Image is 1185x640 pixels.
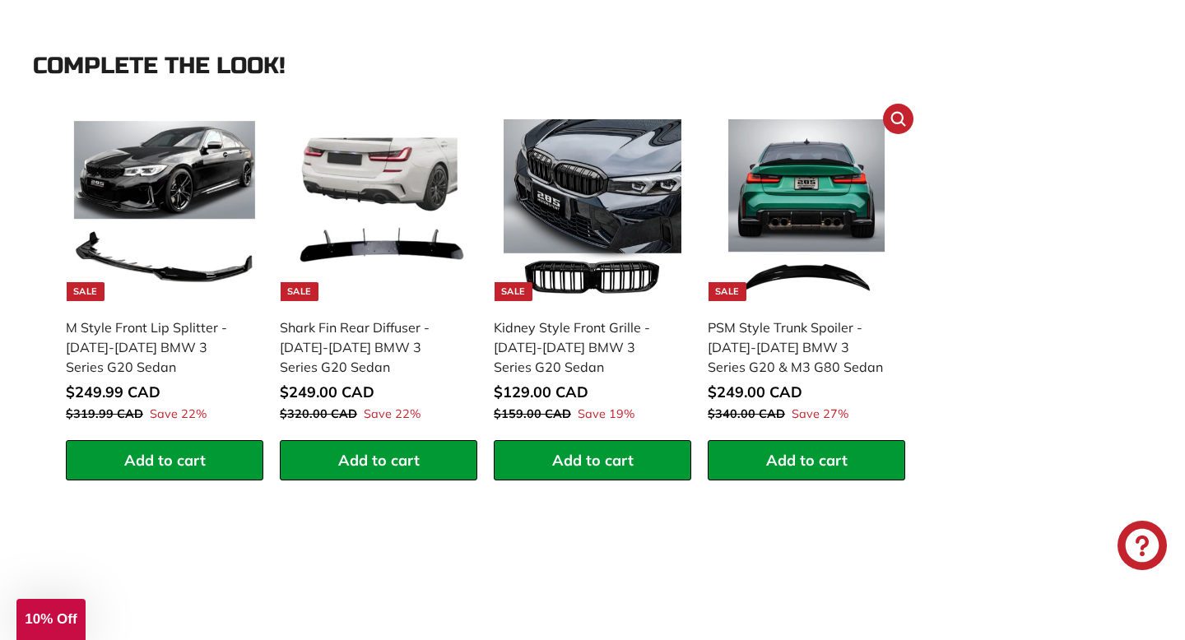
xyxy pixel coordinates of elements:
[708,383,802,401] span: $249.00 CAD
[708,406,785,421] span: $340.00 CAD
[66,112,263,440] a: Sale M Style Front Lip Splitter - [DATE]-[DATE] BMW 3 Series G20 Sedan Save 22%
[792,406,848,424] span: Save 27%
[708,440,905,481] button: Add to cart
[25,611,77,627] span: 10% Off
[494,383,588,401] span: $129.00 CAD
[1113,521,1172,574] inbox-online-store-chat: Shopify online store chat
[66,440,263,481] button: Add to cart
[66,383,160,401] span: $249.99 CAD
[280,318,461,377] div: Shark Fin Rear Diffuser - [DATE]-[DATE] BMW 3 Series G20 Sedan
[494,318,675,377] div: Kidney Style Front Grille - [DATE]-[DATE] BMW 3 Series G20 Sedan
[364,406,421,424] span: Save 22%
[495,282,532,301] div: Sale
[494,440,691,481] button: Add to cart
[708,112,905,440] a: Sale PSM Style Trunk Spoiler - [DATE]-[DATE] BMW 3 Series G20 & M3 G80 Sedan Save 27%
[288,119,470,301] img: bmw 3 series diffuser
[124,451,206,470] span: Add to cart
[66,406,143,421] span: $319.99 CAD
[281,282,318,301] div: Sale
[709,282,746,301] div: Sale
[280,112,477,440] a: Sale bmw 3 series diffuser Shark Fin Rear Diffuser - [DATE]-[DATE] BMW 3 Series G20 Sedan Save 22%
[280,406,357,421] span: $320.00 CAD
[150,406,207,424] span: Save 22%
[552,451,634,470] span: Add to cart
[708,318,889,377] div: PSM Style Trunk Spoiler - [DATE]-[DATE] BMW 3 Series G20 & M3 G80 Sedan
[16,599,86,640] div: 10% Off
[766,451,848,470] span: Add to cart
[280,440,477,481] button: Add to cart
[66,318,247,377] div: M Style Front Lip Splitter - [DATE]-[DATE] BMW 3 Series G20 Sedan
[494,112,691,440] a: Sale Kidney Style Front Grille - [DATE]-[DATE] BMW 3 Series G20 Sedan Save 19%
[280,383,374,401] span: $249.00 CAD
[494,406,571,421] span: $159.00 CAD
[578,406,634,424] span: Save 19%
[33,53,1152,79] div: Complete the look!
[67,282,105,301] div: Sale
[338,451,420,470] span: Add to cart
